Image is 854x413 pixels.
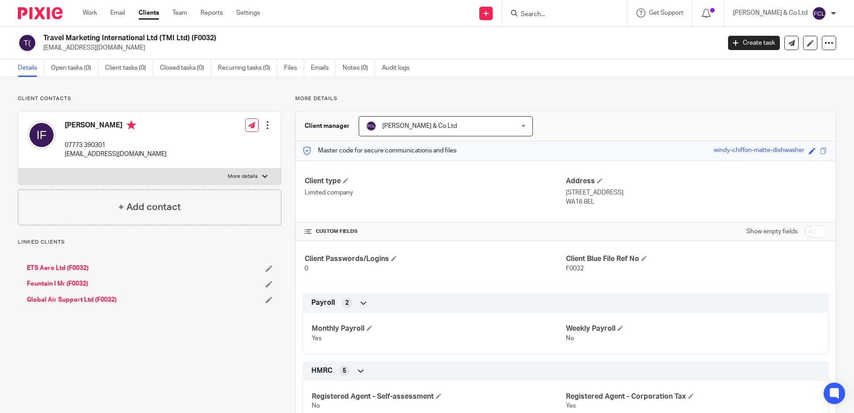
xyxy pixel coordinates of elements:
img: Pixie [18,7,63,19]
h4: + Add contact [118,200,181,214]
h4: Monthly Payroll [312,324,565,333]
img: svg%3E [18,34,37,52]
p: 07773 390301 [65,141,167,150]
a: Details [18,59,44,77]
h4: Registered Agent - Corporation Tax [566,392,820,401]
a: Open tasks (0) [51,59,98,77]
h4: Client Blue File Ref No [566,254,827,264]
span: No [312,403,320,409]
span: [PERSON_NAME] & Co Ltd [382,123,457,129]
h4: Weekly Payroll [566,324,820,333]
p: Master code for secure communications and files [302,146,456,155]
label: Show empty fields [746,227,798,236]
h4: Client Passwords/Logins [305,254,565,264]
a: Emails [311,59,336,77]
span: Yes [312,335,322,341]
h3: Client manager [305,122,350,131]
span: 5 [343,367,346,375]
img: svg%3E [812,6,826,21]
p: Linked clients [18,239,281,246]
p: [EMAIL_ADDRESS][DOMAIN_NAME] [65,150,167,159]
div: windy-chiffon-matte-dishwasher [714,146,804,156]
h4: Registered Agent - Self-assessment [312,392,565,401]
p: WA16 8EL [566,198,827,206]
img: svg%3E [27,121,56,149]
i: Primary [127,121,136,130]
span: Yes [566,403,576,409]
span: Payroll [311,298,335,308]
a: Email [110,8,125,17]
p: [PERSON_NAME] & Co Ltd [733,8,808,17]
span: No [566,335,574,341]
span: Get Support [649,10,683,16]
a: Reports [201,8,223,17]
a: Create task [728,36,780,50]
h4: Client type [305,177,565,186]
a: Global Air Support Ltd (F0032) [27,295,117,304]
p: Client contacts [18,95,281,102]
a: ETS Aero Ltd (F0032) [27,264,88,273]
h4: [PERSON_NAME] [65,121,167,132]
span: 0 [305,265,308,272]
a: Files [284,59,304,77]
a: Settings [236,8,260,17]
input: Search [520,11,600,19]
span: 2 [345,299,349,308]
h2: Travel Marketing International Ltd (TMI Ltd) (F0032) [43,34,580,43]
p: More details [295,95,836,102]
h4: CUSTOM FIELDS [305,228,565,235]
a: Clients [138,8,159,17]
p: [EMAIL_ADDRESS][DOMAIN_NAME] [43,43,715,52]
a: Team [172,8,187,17]
img: svg%3E [366,121,377,131]
p: Limited company [305,188,565,197]
p: More details [228,173,258,180]
h4: Address [566,177,827,186]
a: Fountain I Mr (F0032) [27,279,88,288]
a: Work [83,8,97,17]
span: HMRC [311,366,332,375]
a: Client tasks (0) [105,59,153,77]
a: Closed tasks (0) [160,59,211,77]
a: Audit logs [382,59,416,77]
a: Recurring tasks (0) [218,59,277,77]
p: [STREET_ADDRESS] [566,188,827,197]
span: F0032 [566,265,584,272]
a: Notes (0) [343,59,375,77]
